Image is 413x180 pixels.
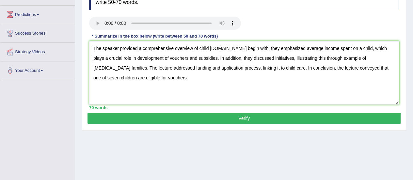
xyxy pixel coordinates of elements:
[0,24,75,41] a: Success Stories
[89,33,220,39] div: * Summarize in the box below (write between 50 and 70 words)
[0,6,75,22] a: Predictions
[0,61,75,78] a: Your Account
[87,113,401,124] button: Verify
[89,105,399,111] div: 70 words
[0,43,75,59] a: Strategy Videos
